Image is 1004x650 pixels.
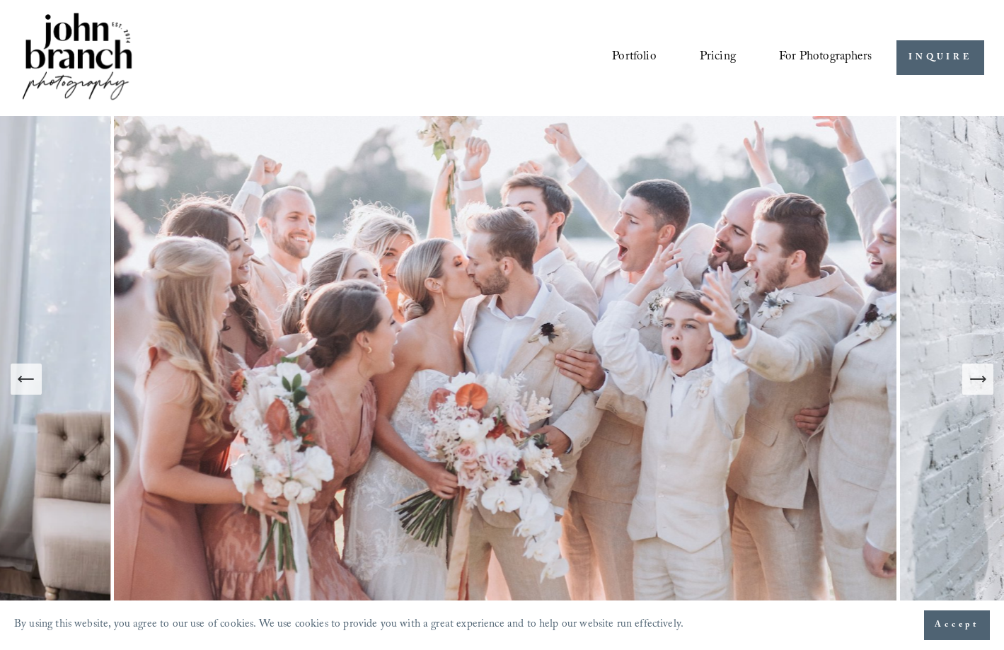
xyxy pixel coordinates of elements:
[700,45,736,71] a: Pricing
[896,40,983,75] a: INQUIRE
[111,116,901,642] img: A wedding party celebrating outdoors, featuring a bride and groom kissing amidst cheering bridesm...
[962,364,993,395] button: Next Slide
[779,45,872,71] a: folder dropdown
[14,615,683,637] p: By using this website, you agree to our use of cookies. We use cookies to provide you with a grea...
[779,46,872,70] span: For Photographers
[11,364,42,395] button: Previous Slide
[20,10,134,105] img: John Branch IV Photography
[935,618,979,632] span: Accept
[612,45,657,71] a: Portfolio
[924,610,990,640] button: Accept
